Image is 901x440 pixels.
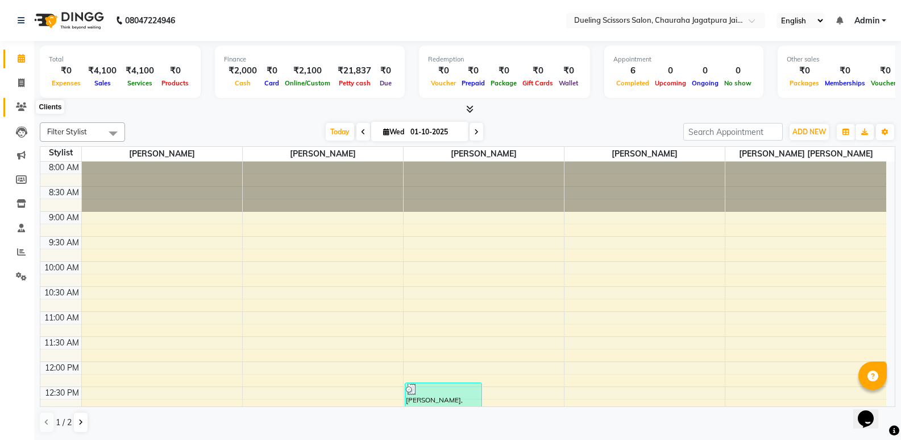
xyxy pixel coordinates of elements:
[459,64,488,77] div: ₹0
[47,162,81,174] div: 8:00 AM
[232,79,254,87] span: Cash
[43,362,81,374] div: 12:00 PM
[721,79,754,87] span: No show
[42,262,81,274] div: 10:00 AM
[326,123,354,141] span: Today
[488,64,520,77] div: ₹0
[520,64,556,77] div: ₹0
[787,64,822,77] div: ₹0
[159,64,192,77] div: ₹0
[721,64,754,77] div: 0
[42,337,81,349] div: 11:30 AM
[47,212,81,224] div: 9:00 AM
[49,64,84,77] div: ₹0
[43,387,81,399] div: 12:30 PM
[224,64,261,77] div: ₹2,000
[261,64,282,77] div: ₹0
[82,147,242,161] span: [PERSON_NAME]
[29,5,107,36] img: logo
[520,79,556,87] span: Gift Cards
[224,55,396,64] div: Finance
[125,5,175,36] b: 08047224946
[84,64,121,77] div: ₹4,100
[854,15,879,27] span: Admin
[333,64,376,77] div: ₹21,837
[49,79,84,87] span: Expenses
[380,128,407,136] span: Wed
[787,79,822,87] span: Packages
[124,79,155,87] span: Services
[613,79,652,87] span: Completed
[790,124,829,140] button: ADD NEW
[42,312,81,324] div: 11:00 AM
[407,124,464,141] input: 2025-10-01
[428,55,581,64] div: Redemption
[404,147,564,161] span: [PERSON_NAME]
[40,147,81,159] div: Stylist
[121,64,159,77] div: ₹4,100
[613,55,754,64] div: Appointment
[613,64,652,77] div: 6
[56,417,72,429] span: 1 / 2
[652,79,689,87] span: Upcoming
[49,55,192,64] div: Total
[822,79,868,87] span: Memberships
[853,394,890,429] iframe: chat widget
[689,64,721,77] div: 0
[792,128,826,136] span: ADD NEW
[488,79,520,87] span: Package
[261,79,282,87] span: Card
[459,79,488,87] span: Prepaid
[428,64,459,77] div: ₹0
[282,64,333,77] div: ₹2,100
[92,79,114,87] span: Sales
[377,79,395,87] span: Due
[282,79,333,87] span: Online/Custom
[243,147,403,161] span: [PERSON_NAME]
[47,127,87,136] span: Filter Stylist
[564,147,725,161] span: [PERSON_NAME]
[376,64,396,77] div: ₹0
[47,187,81,199] div: 8:30 AM
[652,64,689,77] div: 0
[689,79,721,87] span: Ongoing
[556,79,581,87] span: Wallet
[159,79,192,87] span: Products
[428,79,459,87] span: Voucher
[822,64,868,77] div: ₹0
[47,237,81,249] div: 9:30 AM
[683,123,783,141] input: Search Appointment
[336,79,373,87] span: Petty cash
[42,287,81,299] div: 10:30 AM
[36,100,64,114] div: Clients
[725,147,886,161] span: [PERSON_NAME] [PERSON_NAME]
[556,64,581,77] div: ₹0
